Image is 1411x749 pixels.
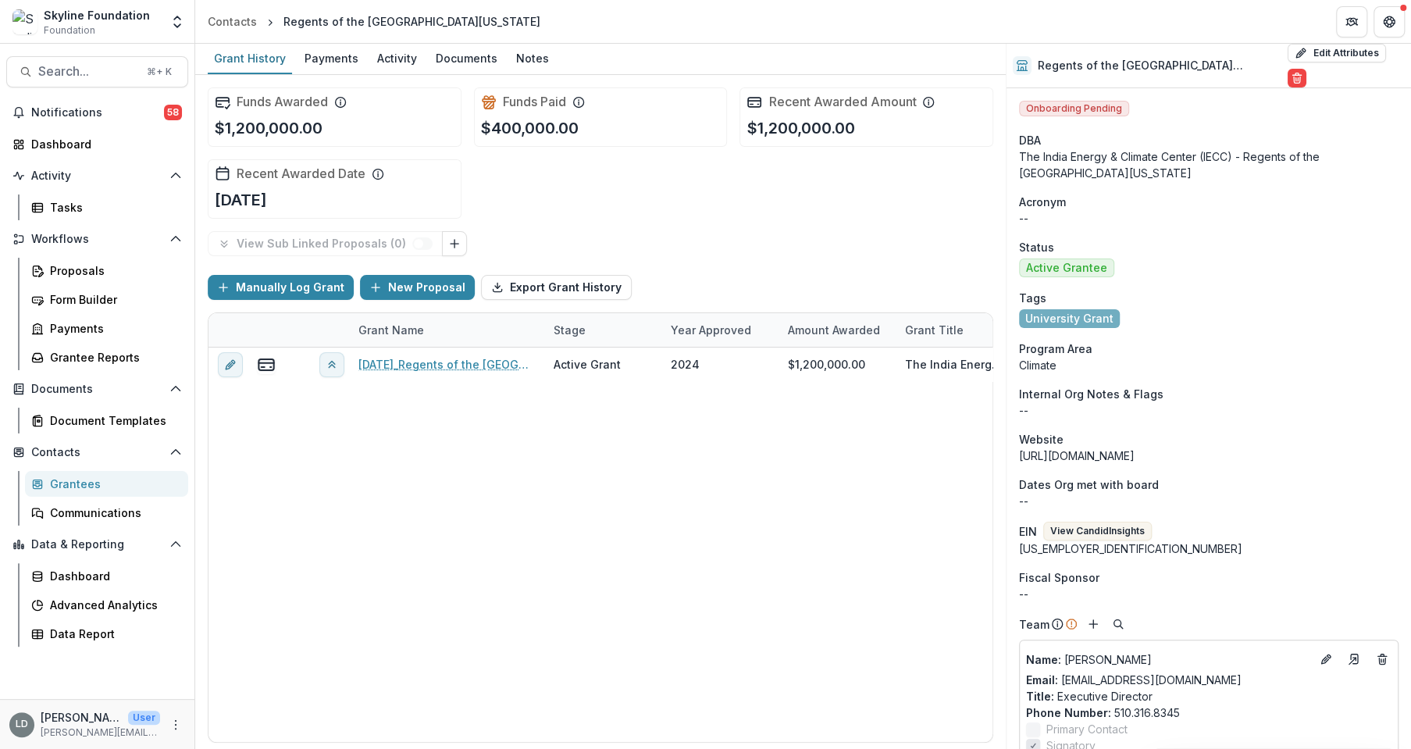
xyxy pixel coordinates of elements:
div: Communications [50,505,176,521]
button: Open Activity [6,163,188,188]
div: Year approved [661,313,779,347]
a: Proposals [25,258,188,284]
a: Grantee Reports [25,344,188,370]
div: 2024 [671,356,700,373]
div: Active Grant [554,356,621,373]
p: [PERSON_NAME][EMAIL_ADDRESS][DOMAIN_NAME] [41,726,160,740]
div: Form Builder [50,291,176,308]
p: View Sub Linked Proposals ( 0 ) [237,237,412,251]
div: The India Energy & Climate Center (IECC) - Regents of the [GEOGRAPHIC_DATA][US_STATE] [1019,148,1399,181]
a: Name: [PERSON_NAME] [1026,651,1310,668]
p: $1,200,000.00 [215,116,322,140]
a: Document Templates [25,408,188,433]
div: Payments [50,320,176,337]
button: Notifications58 [6,100,188,125]
h2: Recent Awarded Date [237,166,365,181]
div: Amount Awarded [779,313,896,347]
button: View linked parent [319,352,344,377]
button: Search [1109,615,1128,633]
span: Title : [1026,690,1054,703]
a: [DATE]_Regents of the [GEOGRAPHIC_DATA][US_STATE] (The India Energy & Climate Center (IECC))_1200000 [358,356,535,373]
a: Documents [429,44,504,74]
span: Internal Org Notes & Flags [1019,386,1163,402]
a: Payments [298,44,365,74]
button: View Sub Linked Proposals (0) [208,231,443,256]
button: Open Contacts [6,440,188,465]
span: Fiscal Sponsor [1019,569,1099,586]
button: Add [1084,615,1103,633]
div: Grant Name [349,313,544,347]
span: Status [1019,239,1054,255]
p: $400,000.00 [481,116,579,140]
p: -- [1019,493,1399,509]
div: Grantee Reports [50,349,176,366]
div: Proposals [50,262,176,279]
div: Data Report [50,626,176,642]
p: [DATE] [215,188,267,212]
span: Email: [1026,673,1058,687]
a: Payments [25,316,188,341]
p: Climate [1019,357,1399,373]
span: Phone Number : [1026,706,1111,719]
a: Contacts [201,10,263,33]
div: Document Templates [50,412,176,429]
div: Grant History [208,47,292,70]
div: Year approved [661,322,761,338]
div: Skyline Foundation [44,7,150,23]
div: Notes [510,47,555,70]
span: Workflows [31,233,163,246]
span: 58 [164,105,182,120]
button: Deletes [1373,650,1391,669]
span: Dates Org met with board [1019,476,1159,493]
a: Dashboard [25,563,188,589]
p: [PERSON_NAME] [1026,651,1310,668]
a: Grantees [25,471,188,497]
button: Edit Attributes [1288,44,1386,62]
button: view-payments [257,355,276,374]
a: Tasks [25,194,188,220]
p: Team [1019,616,1049,633]
span: Foundation [44,23,95,37]
div: -- [1019,586,1399,602]
button: New Proposal [360,275,475,300]
div: Grantees [50,476,176,492]
span: Website [1019,431,1064,448]
span: Activity [31,169,163,183]
div: Regents of the [GEOGRAPHIC_DATA][US_STATE] [283,13,540,30]
p: User [128,711,160,725]
div: Amount Awarded [779,322,889,338]
button: Open entity switcher [166,6,188,37]
button: edit [218,352,243,377]
span: Documents [31,383,163,396]
div: ⌘ + K [144,63,175,80]
a: Advanced Analytics [25,592,188,618]
div: Grant Title [896,322,973,338]
button: View CandidInsights [1043,522,1152,540]
a: Dashboard [6,131,188,157]
button: Open Documents [6,376,188,401]
a: Data Report [25,621,188,647]
div: [US_EMPLOYER_IDENTIFICATION_NUMBER] [1019,540,1399,557]
span: University Grant [1025,312,1113,326]
span: Onboarding Pending [1019,101,1129,116]
a: [URL][DOMAIN_NAME] [1019,449,1135,462]
div: Grant Name [349,322,433,338]
div: Stage [544,313,661,347]
p: -- [1019,402,1399,419]
button: Get Help [1374,6,1405,37]
h2: Recent Awarded Amount [768,95,916,109]
a: Notes [510,44,555,74]
a: Communications [25,500,188,526]
span: Acronym [1019,194,1066,210]
div: Advanced Analytics [50,597,176,613]
span: DBA [1019,132,1041,148]
span: Contacts [31,446,163,459]
div: The India Energy & Climate Center (IECC) [905,356,1003,373]
button: Open Workflows [6,226,188,251]
h2: Funds Awarded [237,95,328,109]
a: Activity [371,44,423,74]
span: Name : [1026,653,1061,666]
